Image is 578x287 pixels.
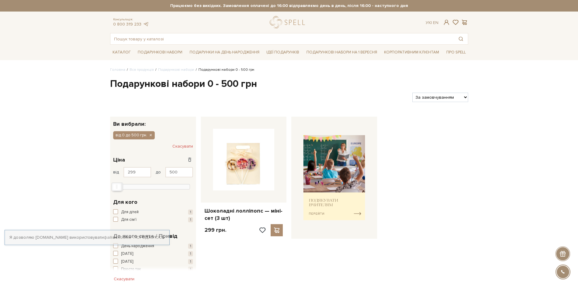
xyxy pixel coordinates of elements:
[426,20,438,26] div: Ук
[113,131,155,139] button: від 0 до 500 грн.
[188,244,193,249] span: 1
[194,67,254,73] li: Подарункові набори 0 - 500 грн
[444,48,468,57] a: Про Spell
[113,18,149,22] span: Консультація:
[116,132,147,138] span: від 0 до 500 грн.
[143,22,149,27] a: telegram
[110,78,468,91] h1: Подарункові набори 0 - 500 грн
[113,169,119,175] span: від
[113,251,193,257] button: [DATE] 1
[130,67,154,72] a: Вся продукція
[121,266,141,272] span: Просто так
[382,47,441,57] a: Корпоративним клієнтам
[113,217,193,223] button: Для сім'ї 1
[264,48,302,57] a: Ідеї подарунків
[121,209,139,215] span: Для дітей
[110,117,196,127] div: Ви вибрали:
[433,20,438,25] a: En
[113,259,193,265] button: [DATE] 1
[104,235,131,240] a: файли cookie
[110,274,138,284] button: Скасувати
[113,209,193,215] button: Для дітей 1
[121,217,137,223] span: Для сім'ї
[172,142,193,151] button: Скасувати
[156,169,161,175] span: до
[158,67,194,72] a: Подарункові набори
[270,16,308,29] a: logo
[134,235,164,240] a: Погоджуюсь
[188,267,193,272] span: 1
[204,207,283,222] a: Шоколадні лолліпопс — міні-сет (3 шт)
[110,48,133,57] a: Каталог
[188,259,193,264] span: 1
[121,243,154,249] span: День народження
[110,67,125,72] a: Головна
[304,47,380,57] a: Подарункові набори на 1 Вересня
[123,167,151,177] input: Ціна
[454,33,468,44] button: Пошук товару у каталозі
[113,243,193,249] button: День народження 1
[113,22,141,27] a: 0 800 319 233
[187,48,262,57] a: Подарунки на День народження
[113,156,125,164] span: Ціна
[165,167,193,177] input: Ціна
[5,235,169,240] div: Я дозволяю [DOMAIN_NAME] використовувати
[113,198,137,206] span: Для кого
[303,135,365,220] img: banner
[110,33,454,44] input: Пошук товару у каталозі
[113,266,193,272] button: Просто так 1
[188,251,193,256] span: 1
[112,183,122,191] div: Max
[204,227,226,234] p: 299 грн.
[188,217,193,222] span: 1
[121,259,133,265] span: [DATE]
[135,48,185,57] a: Подарункові набори
[110,3,468,9] strong: Працюємо без вихідних. Замовлення оплачені до 16:00 відправляємо день в день, після 16:00 - насту...
[188,210,193,215] span: 1
[121,251,133,257] span: [DATE]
